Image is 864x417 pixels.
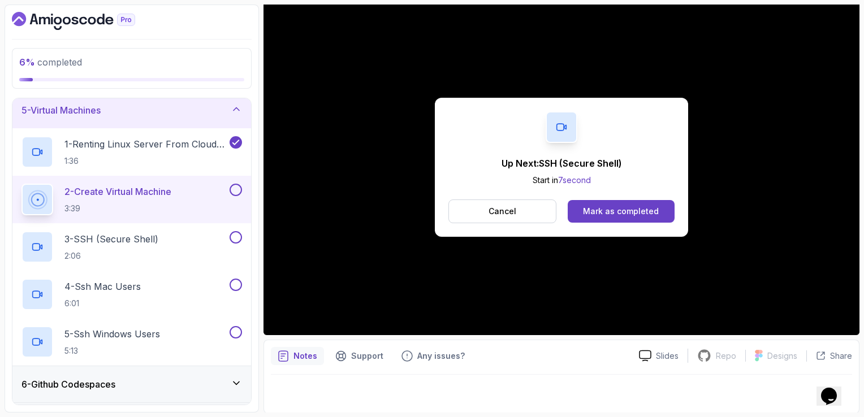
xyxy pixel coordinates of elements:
[293,350,317,362] p: Notes
[21,279,242,310] button: 4-Ssh Mac Users6:01
[64,345,160,357] p: 5:13
[21,377,115,391] h3: 6 - Github Codespaces
[64,232,158,246] p: 3 - SSH (Secure Shell)
[817,372,853,406] iframe: chat widget
[64,137,227,151] p: 1 - Renting Linux Server From Cloud Providers
[568,200,675,223] button: Mark as completed
[64,155,227,167] p: 1:36
[21,231,242,263] button: 3-SSH (Secure Shell)2:06
[558,175,591,185] span: 7 second
[19,57,35,68] span: 6 %
[329,347,390,365] button: Support button
[21,136,242,168] button: 1-Renting Linux Server From Cloud Providers1:36
[656,350,679,362] p: Slides
[489,206,516,217] p: Cancel
[64,185,171,198] p: 2 - Create Virtual Machine
[64,298,141,309] p: 6:01
[12,366,251,402] button: 6-Github Codespaces
[767,350,797,362] p: Designs
[417,350,465,362] p: Any issues?
[21,103,101,117] h3: 5 - Virtual Machines
[630,350,688,362] a: Slides
[64,203,171,214] p: 3:39
[395,347,472,365] button: Feedback button
[830,350,852,362] p: Share
[12,12,161,30] a: Dashboard
[12,92,251,128] button: 5-Virtual Machines
[64,250,158,262] p: 2:06
[21,184,242,215] button: 2-Create Virtual Machine3:39
[448,199,556,223] button: Cancel
[351,350,383,362] p: Support
[21,326,242,358] button: 5-Ssh Windows Users5:13
[502,157,622,170] p: Up Next: SSH (Secure Shell)
[502,175,622,186] p: Start in
[64,327,160,341] p: 5 - Ssh Windows Users
[271,347,324,365] button: notes button
[806,350,852,362] button: Share
[19,57,82,68] span: completed
[583,206,659,217] div: Mark as completed
[64,280,141,293] p: 4 - Ssh Mac Users
[716,350,736,362] p: Repo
